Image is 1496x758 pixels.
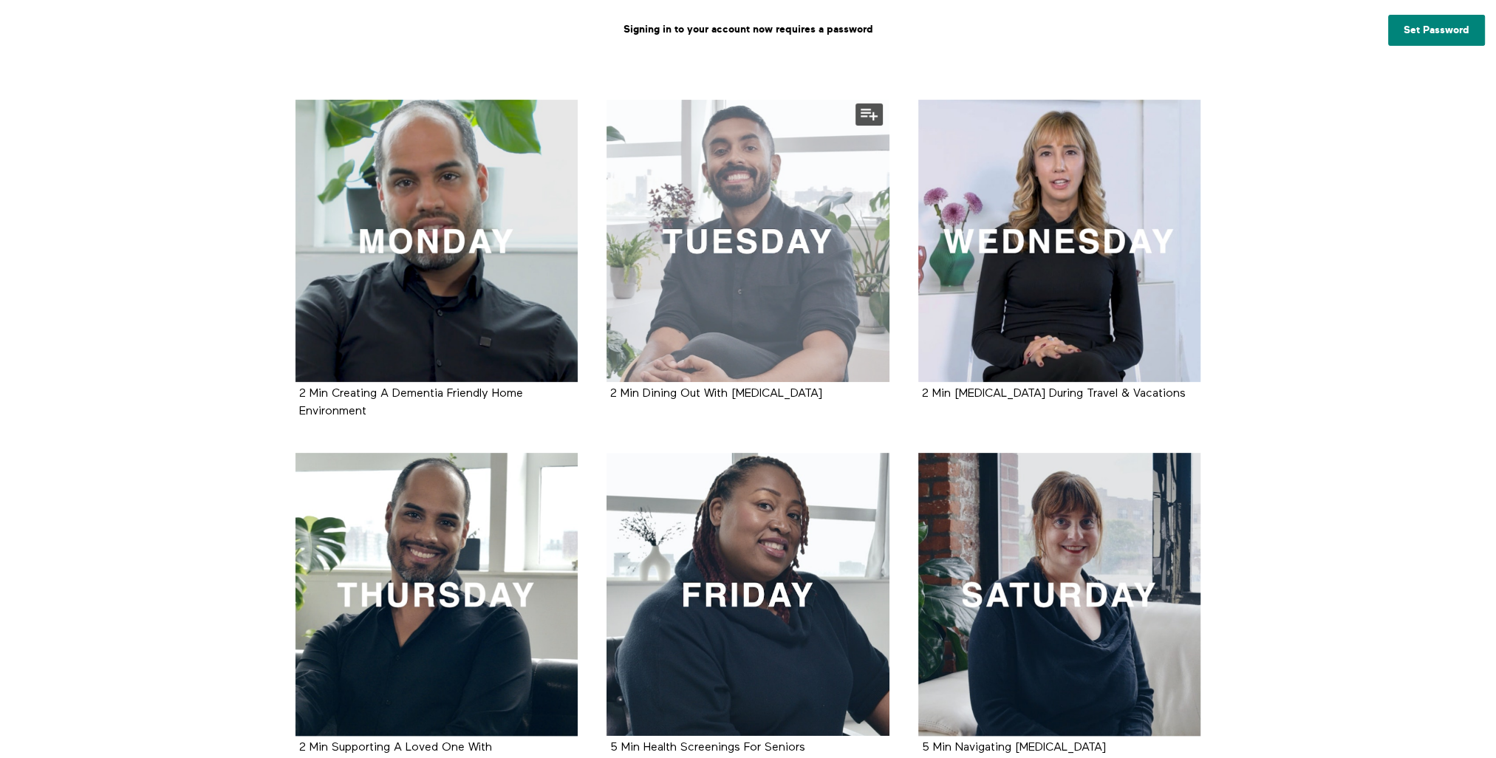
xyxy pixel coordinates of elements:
strong: 2 Min Dining Out With Food Allergies [610,388,822,400]
button: Add to my list [855,103,883,126]
a: 2 Min [MEDICAL_DATA] During Travel & Vacations [922,388,1186,399]
a: 5 Min Health Screenings For Seniors [607,453,889,736]
strong: 5 Min Health Screenings For Seniors [610,742,805,754]
strong: 2 Min Creating A Dementia Friendly Home Environment [299,388,523,417]
a: 2 Min Dining Out With [MEDICAL_DATA] [610,388,822,399]
a: Set Password [1388,15,1485,46]
a: 5 Min Navigating [MEDICAL_DATA] [922,742,1106,753]
a: 2 Min Creating A Dementia Friendly Home Environment [299,388,523,416]
a: 5 Min Navigating Substance Use Disorder [918,453,1201,736]
p: Signing in to your account now requires a password [11,11,1485,48]
a: 2 Min Dining Out With Food Allergies [607,100,889,383]
a: 2 Min Creating A Dementia Friendly Home Environment [296,100,578,383]
a: 2 Min Supporting A Loved One With Type 1 Diabetes [296,453,578,736]
a: 2 Min Type 2 Diabetes During Travel & Vacations [918,100,1201,383]
strong: 5 Min Navigating Substance Use Disorder [922,742,1106,754]
strong: 2 Min Type 2 Diabetes During Travel & Vacations [922,388,1186,400]
a: 5 Min Health Screenings For Seniors [610,742,805,753]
